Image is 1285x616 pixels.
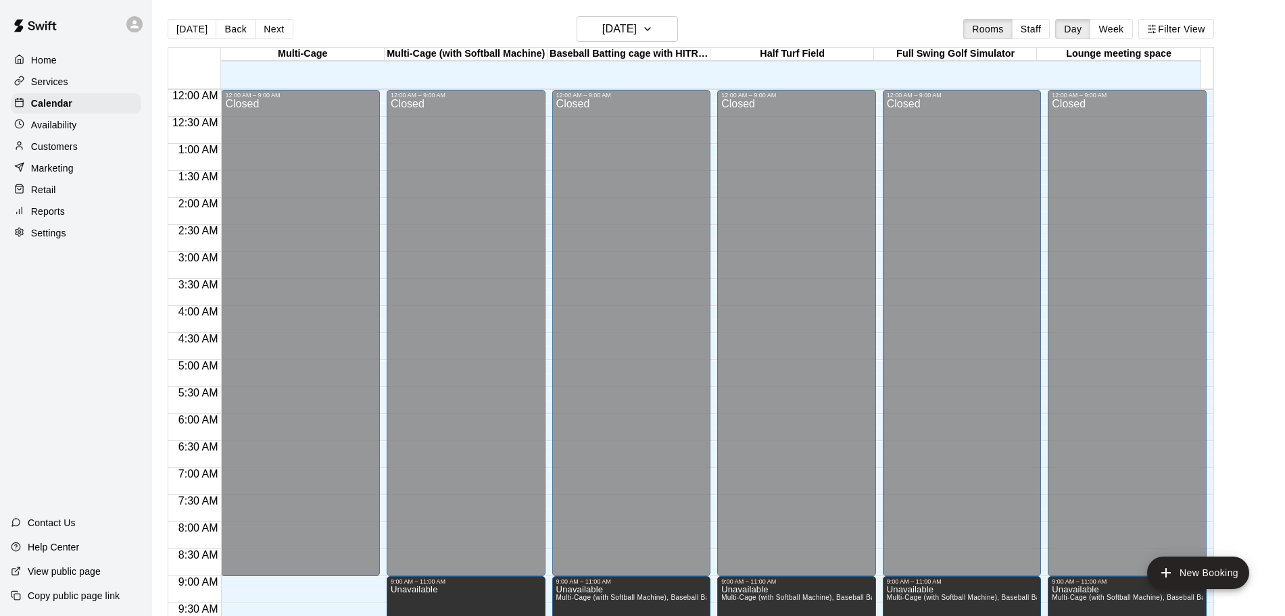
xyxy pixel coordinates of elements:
a: Marketing [11,158,141,178]
div: 9:00 AM – 11:00 AM [721,578,872,585]
div: 12:00 AM – 9:00 AM [887,92,1038,99]
p: Customers [31,140,78,153]
p: Retail [31,183,56,197]
span: 8:00 AM [175,522,222,534]
button: Staff [1012,19,1050,39]
span: 12:00 AM [169,90,222,101]
span: 2:30 AM [175,225,222,236]
p: Copy public page link [28,589,120,602]
div: Closed [721,99,872,581]
div: Closed [887,99,1038,581]
span: Multi-Cage (with Softball Machine), Baseball Batting cage with HITRAX, Half Turf Field, Full Swin... [556,594,996,601]
span: 4:30 AM [175,333,222,344]
a: Calendar [11,93,141,113]
a: Services [11,72,141,92]
span: 8:30 AM [175,549,222,561]
p: Marketing [31,161,74,175]
button: [DATE] [577,16,678,42]
button: [DATE] [168,19,216,39]
div: 12:00 AM – 9:00 AM [721,92,872,99]
div: Closed [391,99,541,581]
p: Settings [31,226,66,240]
span: 3:00 AM [175,252,222,263]
span: 1:00 AM [175,144,222,155]
span: 6:00 AM [175,414,222,426]
div: Lounge meeting space [1037,48,1200,61]
span: 1:30 AM [175,171,222,182]
div: 12:00 AM – 9:00 AM: Closed [717,90,876,576]
div: 9:00 AM – 11:00 AM [556,578,707,585]
a: Customers [11,136,141,157]
div: 12:00 AM – 9:00 AM [225,92,376,99]
p: Reports [31,205,65,218]
a: Reports [11,201,141,222]
div: 12:00 AM – 9:00 AM: Closed [552,90,711,576]
div: Multi-Cage (with Softball Machine) [385,48,548,61]
div: 12:00 AM – 9:00 AM: Closed [1048,90,1207,576]
div: 12:00 AM – 9:00 AM [391,92,541,99]
button: add [1147,557,1249,589]
div: 9:00 AM – 11:00 AM [887,578,1038,585]
button: Day [1055,19,1090,39]
a: Home [11,50,141,70]
div: 12:00 AM – 9:00 AM [1052,92,1203,99]
div: 12:00 AM – 9:00 AM: Closed [387,90,545,576]
button: Next [255,19,293,39]
h6: [DATE] [602,20,637,38]
span: Multi-Cage (with Softball Machine), Baseball Batting cage with HITRAX, Half Turf Field, Full Swin... [721,594,1161,601]
p: Help Center [28,540,79,554]
p: Availability [31,118,77,132]
span: 7:30 AM [175,495,222,507]
div: Closed [225,99,376,581]
div: Closed [556,99,707,581]
button: Week [1090,19,1132,39]
div: 12:00 AM – 9:00 AM: Closed [883,90,1042,576]
div: 9:00 AM – 11:00 AM [1052,578,1203,585]
a: Retail [11,180,141,200]
a: Availability [11,115,141,135]
p: View public page [28,565,101,578]
div: Closed [1052,99,1203,581]
button: Back [216,19,256,39]
div: Baseball Batting cage with HITRAX [548,48,710,61]
span: 4:00 AM [175,306,222,317]
p: Calendar [31,97,72,110]
span: 5:00 AM [175,360,222,371]
div: 9:00 AM – 11:00 AM [391,578,541,585]
div: 12:00 AM – 9:00 AM [556,92,707,99]
p: Home [31,53,57,67]
span: 7:00 AM [175,468,222,480]
span: 2:00 AM [175,198,222,209]
div: Full Swing Golf Simulator [874,48,1037,61]
p: Contact Us [28,516,76,530]
p: Services [31,75,68,88]
div: Multi-Cage [221,48,384,61]
span: 9:00 AM [175,576,222,588]
span: 9:30 AM [175,603,222,615]
button: Rooms [963,19,1012,39]
span: 6:30 AM [175,441,222,453]
span: 12:30 AM [169,117,222,128]
span: 5:30 AM [175,387,222,399]
span: 3:30 AM [175,279,222,290]
div: Half Turf Field [710,48,873,61]
div: 12:00 AM – 9:00 AM: Closed [221,90,380,576]
a: Settings [11,223,141,243]
button: Filter View [1138,19,1214,39]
